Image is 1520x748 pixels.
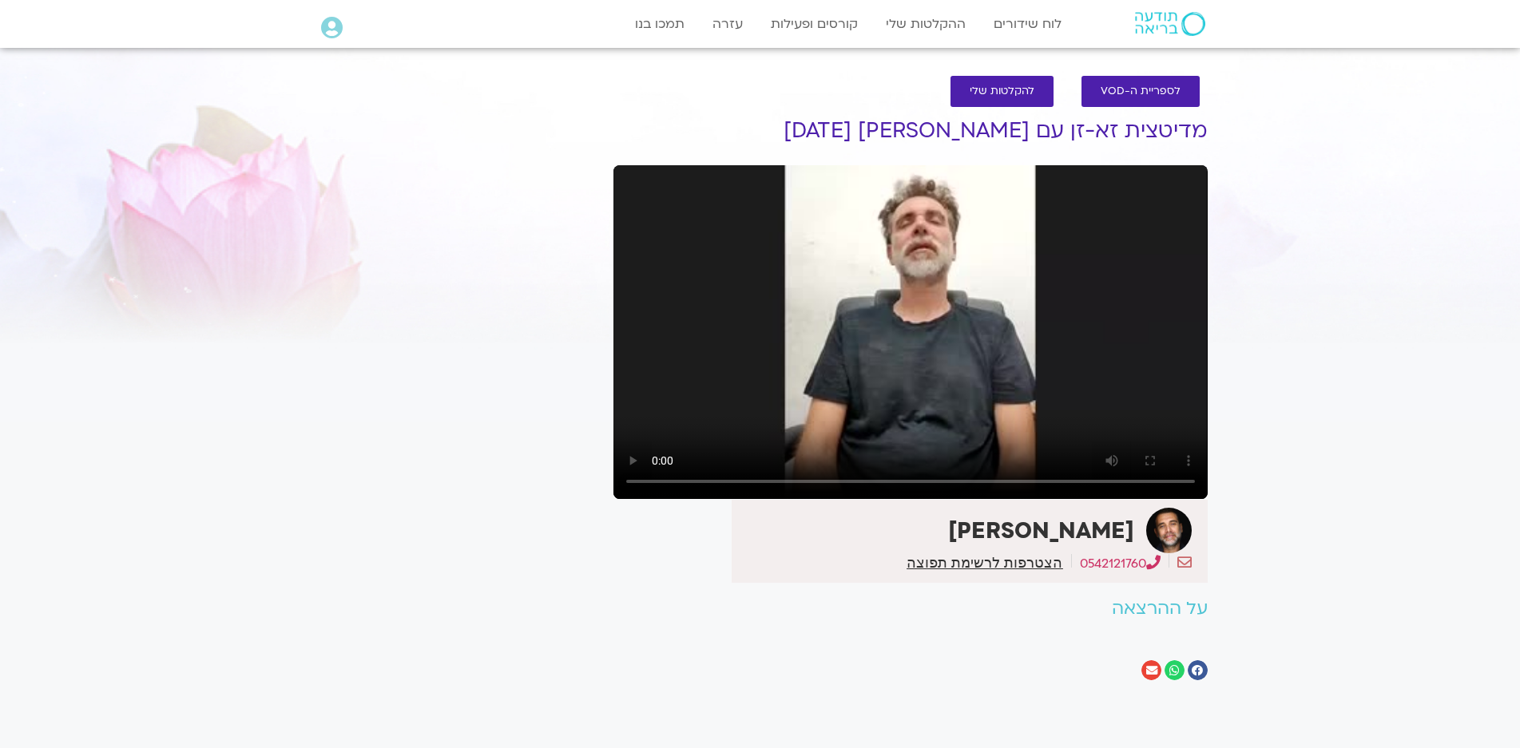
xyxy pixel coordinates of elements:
[1146,508,1192,553] img: סשה רזניק
[613,119,1208,143] h1: מדיטצית זא-זן עם [PERSON_NAME] [DATE]
[948,516,1134,546] strong: [PERSON_NAME]
[763,9,866,39] a: קורסים ופעילות
[1135,12,1205,36] img: תודעה בריאה
[627,9,693,39] a: תמכו בנו
[986,9,1070,39] a: לוח שידורים
[1188,660,1208,680] div: שיתוף ב facebook
[907,556,1062,570] a: הצטרפות לרשימת תפוצה
[878,9,974,39] a: ההקלטות שלי
[1081,76,1200,107] a: לספריית ה-VOD
[1080,555,1161,572] a: 0542121760
[1101,85,1181,97] span: לספריית ה-VOD
[613,599,1208,619] h2: על ההרצאה
[1165,660,1185,680] div: שיתוף ב whatsapp
[1141,660,1161,680] div: שיתוף ב email
[950,76,1054,107] a: להקלטות שלי
[970,85,1034,97] span: להקלטות שלי
[704,9,751,39] a: עזרה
